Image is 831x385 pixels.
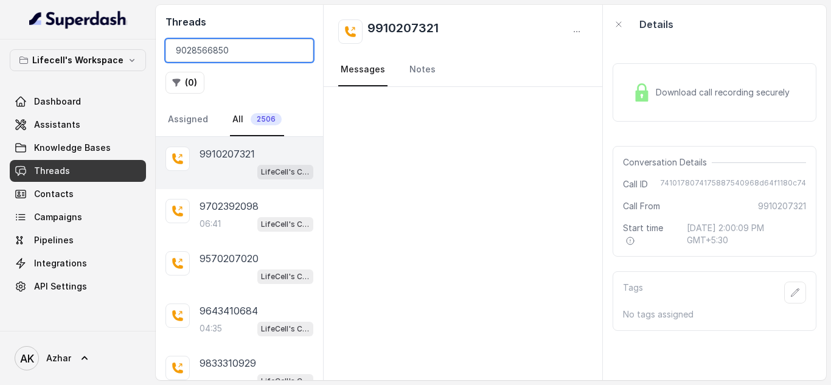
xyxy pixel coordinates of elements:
[407,54,438,86] a: Notes
[20,352,34,365] text: AK
[230,103,284,136] a: All2506
[34,234,74,246] span: Pipelines
[34,95,81,108] span: Dashboard
[165,103,313,136] nav: Tabs
[200,356,256,370] p: 9833310929
[10,49,146,71] button: Lifecell's Workspace
[10,252,146,274] a: Integrations
[633,83,651,102] img: Lock Icon
[338,54,388,86] a: Messages
[367,19,439,44] h2: 9910207321
[200,199,259,213] p: 9702392098
[261,166,310,178] p: LifeCell's Call Assistant
[623,200,660,212] span: Call From
[656,86,794,99] span: Download call recording securely
[34,119,80,131] span: Assistants
[165,39,313,62] input: Search by Call ID or Phone Number
[338,54,588,86] nav: Tabs
[32,53,123,68] p: Lifecell's Workspace
[200,147,255,161] p: 9910207321
[29,10,127,29] img: light.svg
[261,271,310,283] p: LifeCell's Call Assistant
[623,156,712,168] span: Conversation Details
[623,282,643,303] p: Tags
[200,322,222,335] p: 04:35
[165,72,204,94] button: (0)
[10,137,146,159] a: Knowledge Bases
[687,222,806,246] span: [DATE] 2:00:09 PM GMT+5:30
[34,257,87,269] span: Integrations
[10,276,146,297] a: API Settings
[34,165,70,177] span: Threads
[623,308,806,321] p: No tags assigned
[623,178,648,190] span: Call ID
[165,103,210,136] a: Assigned
[10,91,146,113] a: Dashboard
[200,251,259,266] p: 9570207020
[34,142,111,154] span: Knowledge Bases
[758,200,806,212] span: 9910207321
[623,222,677,246] span: Start time
[251,113,282,125] span: 2506
[10,160,146,182] a: Threads
[10,114,146,136] a: Assistants
[660,178,806,190] span: 7410178074175887540968d64f1180c74
[200,218,221,230] p: 06:41
[165,15,313,29] h2: Threads
[261,323,310,335] p: LifeCell's Call Assistant
[34,211,82,223] span: Campaigns
[34,280,87,293] span: API Settings
[46,352,71,364] span: Azhar
[10,183,146,205] a: Contacts
[34,188,74,200] span: Contacts
[10,229,146,251] a: Pipelines
[10,206,146,228] a: Campaigns
[200,303,258,318] p: 9643410684
[10,341,146,375] a: Azhar
[261,218,310,231] p: LifeCell's Call Assistant
[639,17,673,32] p: Details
